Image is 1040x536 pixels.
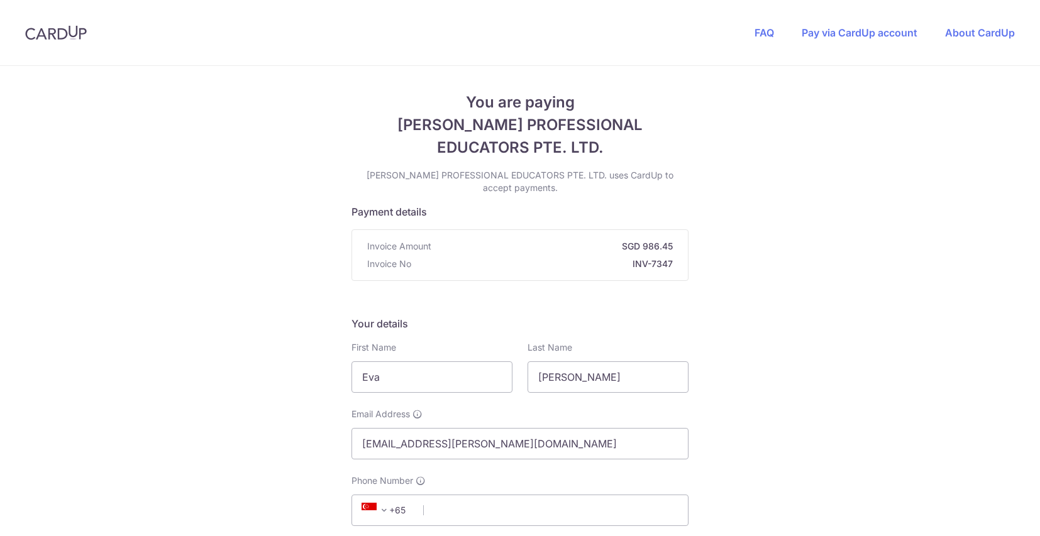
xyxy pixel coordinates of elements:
[528,341,572,354] label: Last Name
[25,25,87,40] img: CardUp
[367,258,411,270] span: Invoice No
[802,26,917,39] a: Pay via CardUp account
[755,26,774,39] a: FAQ
[351,204,689,219] h5: Payment details
[351,316,689,331] h5: Your details
[351,361,512,393] input: First name
[351,408,410,420] span: Email Address
[945,26,1015,39] a: About CardUp
[528,361,689,393] input: Last name
[416,258,673,270] strong: INV-7347
[351,341,396,354] label: First Name
[367,240,431,253] span: Invoice Amount
[351,114,689,159] span: [PERSON_NAME] PROFESSIONAL EDUCATORS PTE. LTD.
[362,503,392,518] span: +65
[351,169,689,194] p: [PERSON_NAME] PROFESSIONAL EDUCATORS PTE. LTD. uses CardUp to accept payments.
[436,240,673,253] strong: SGD 986.45
[351,428,689,459] input: Email address
[351,91,689,114] span: You are paying
[358,503,414,518] span: +65
[351,474,413,487] span: Phone Number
